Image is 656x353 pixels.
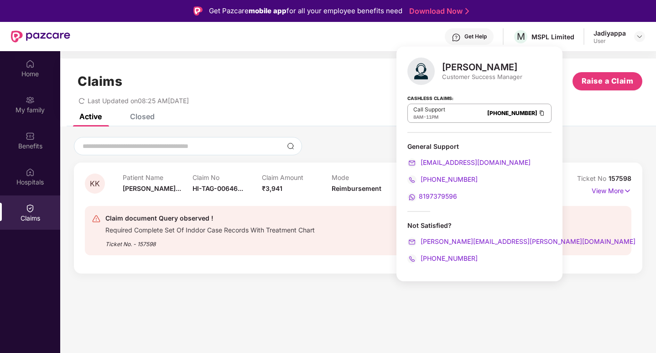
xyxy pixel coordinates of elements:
div: Get Help [464,33,487,40]
img: svg+xml;base64,PHN2ZyB3aWR0aD0iMjAiIGhlaWdodD0iMjAiIHZpZXdCb3g9IjAgMCAyMCAyMCIgZmlsbD0ibm9uZSIgeG... [26,95,35,105]
a: 8197379596 [407,192,457,200]
a: [PHONE_NUMBER] [407,175,478,183]
a: [PHONE_NUMBER] [487,110,537,116]
p: Claim Amount [262,174,332,181]
img: Stroke [465,6,469,16]
div: Ticket No. - 157598 [105,234,315,248]
strong: Cashless Claims: [407,93,453,103]
p: Claim No [193,174,262,181]
img: Clipboard Icon [538,109,546,117]
img: svg+xml;base64,PHN2ZyBpZD0iSG9zcGl0YWxzIiB4bWxucz0iaHR0cDovL3d3dy53My5vcmcvMjAwMC9zdmciIHdpZHRoPS... [26,168,35,177]
div: Active [79,112,102,121]
span: KK [90,180,100,188]
a: [PHONE_NUMBER] [407,254,478,262]
img: svg+xml;base64,PHN2ZyBpZD0iSGVscC0zMngzMiIgeG1sbnM9Imh0dHA6Ly93d3cudzMub3JnLzIwMDAvc3ZnIiB3aWR0aD... [452,33,461,42]
p: View More [592,184,631,196]
p: Call Support [413,106,445,113]
img: New Pazcare Logo [11,31,70,42]
div: Not Satisfied? [407,221,552,230]
div: Not Satisfied? [407,221,552,263]
img: svg+xml;base64,PHN2ZyBpZD0iU2VhcmNoLTMyeDMyIiB4bWxucz0iaHR0cDovL3d3dy53My5vcmcvMjAwMC9zdmciIHdpZH... [287,142,294,150]
span: [PHONE_NUMBER] [419,254,478,262]
span: redo [78,97,85,105]
img: svg+xml;base64,PHN2ZyBpZD0iSG9tZSIgeG1sbnM9Imh0dHA6Ly93d3cudzMub3JnLzIwMDAvc3ZnIiB3aWR0aD0iMjAiIG... [26,59,35,68]
strong: mobile app [249,6,286,15]
img: svg+xml;base64,PHN2ZyBpZD0iQ2xhaW0iIHhtbG5zPSJodHRwOi8vd3d3LnczLm9yZy8yMDAwL3N2ZyIgd2lkdGg9IjIwIi... [26,204,35,213]
span: Reimbursement [332,184,381,192]
span: 8197379596 [419,192,457,200]
img: svg+xml;base64,PHN2ZyB4bWxucz0iaHR0cDovL3d3dy53My5vcmcvMjAwMC9zdmciIHdpZHRoPSIyNCIgaGVpZ2h0PSIyNC... [92,214,101,223]
div: General Support [407,142,552,202]
span: 157598 [609,174,631,182]
span: Raise a Claim [582,75,634,87]
img: svg+xml;base64,PHN2ZyB4bWxucz0iaHR0cDovL3d3dy53My5vcmcvMjAwMC9zdmciIHdpZHRoPSIyMCIgaGVpZ2h0PSIyMC... [407,254,417,263]
img: svg+xml;base64,PHN2ZyB4bWxucz0iaHR0cDovL3d3dy53My5vcmcvMjAwMC9zdmciIHdpZHRoPSIxNyIgaGVpZ2h0PSIxNy... [624,186,631,196]
span: [EMAIL_ADDRESS][DOMAIN_NAME] [419,158,531,166]
div: Customer Success Manager [442,73,522,81]
div: MSPL Limited [531,32,574,41]
img: svg+xml;base64,PHN2ZyB4bWxucz0iaHR0cDovL3d3dy53My5vcmcvMjAwMC9zdmciIHdpZHRoPSIyMCIgaGVpZ2h0PSIyMC... [407,237,417,247]
div: Required Complete Set Of Inddor Case Records With Treatment Chart [105,224,315,234]
span: ₹3,941 [262,184,282,192]
img: svg+xml;base64,PHN2ZyB4bWxucz0iaHR0cDovL3d3dy53My5vcmcvMjAwMC9zdmciIHdpZHRoPSIyMCIgaGVpZ2h0PSIyMC... [407,158,417,168]
div: Jadiyappa [594,29,626,37]
img: svg+xml;base64,PHN2ZyB4bWxucz0iaHR0cDovL3d3dy53My5vcmcvMjAwMC9zdmciIHhtbG5zOnhsaW5rPSJodHRwOi8vd3... [407,58,435,85]
img: svg+xml;base64,PHN2ZyB4bWxucz0iaHR0cDovL3d3dy53My5vcmcvMjAwMC9zdmciIHdpZHRoPSIyMCIgaGVpZ2h0PSIyMC... [407,175,417,184]
div: Get Pazcare for all your employee benefits need [209,5,402,16]
a: [PERSON_NAME][EMAIL_ADDRESS][PERSON_NAME][DOMAIN_NAME] [407,237,635,245]
h1: Claims [78,74,122,89]
span: [PERSON_NAME][EMAIL_ADDRESS][PERSON_NAME][DOMAIN_NAME] [419,237,635,245]
a: Download Now [409,6,466,16]
span: HI-TAG-00646... [193,184,243,192]
div: Claim document Query observed ! [105,213,315,224]
div: [PERSON_NAME] [442,62,522,73]
span: 8AM [413,114,423,120]
div: Closed [130,112,155,121]
span: Last Updated on 08:25 AM[DATE] [88,97,189,105]
img: svg+xml;base64,PHN2ZyBpZD0iRHJvcGRvd24tMzJ4MzIiIHhtbG5zPSJodHRwOi8vd3d3LnczLm9yZy8yMDAwL3N2ZyIgd2... [636,33,643,40]
img: Logo [193,6,203,16]
div: - [413,113,445,121]
p: Mode [332,174,401,181]
a: [EMAIL_ADDRESS][DOMAIN_NAME] [407,158,531,166]
span: [PERSON_NAME]... [123,184,181,192]
span: Ticket No [577,174,609,182]
span: M [517,31,525,42]
div: User [594,37,626,45]
p: Patient Name [123,174,193,181]
img: svg+xml;base64,PHN2ZyB4bWxucz0iaHR0cDovL3d3dy53My5vcmcvMjAwMC9zdmciIHdpZHRoPSIyMCIgaGVpZ2h0PSIyMC... [407,193,417,202]
span: 11PM [426,114,438,120]
img: svg+xml;base64,PHN2ZyBpZD0iQmVuZWZpdHMiIHhtbG5zPSJodHRwOi8vd3d3LnczLm9yZy8yMDAwL3N2ZyIgd2lkdGg9Ij... [26,132,35,141]
span: [PHONE_NUMBER] [419,175,478,183]
button: Raise a Claim [573,72,642,90]
div: General Support [407,142,552,151]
